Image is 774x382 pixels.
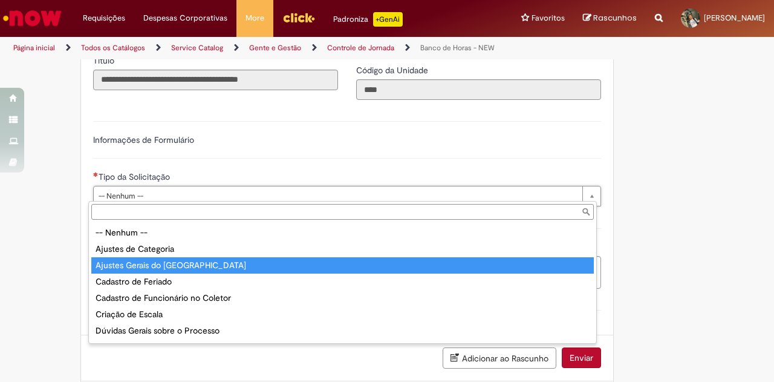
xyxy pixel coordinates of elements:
[91,290,594,306] div: Cadastro de Funcionário no Coletor
[91,274,594,290] div: Cadastro de Feriado
[91,241,594,257] div: Ajustes de Categoria
[91,323,594,339] div: Dúvidas Gerais sobre o Processo
[91,257,594,274] div: Ajustes Gerais do [GEOGRAPHIC_DATA]
[89,222,596,343] ul: Tipo da Solicitação
[91,339,594,355] div: Ponto Web/Mobile
[91,225,594,241] div: -- Nenhum --
[91,306,594,323] div: Criação de Escala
